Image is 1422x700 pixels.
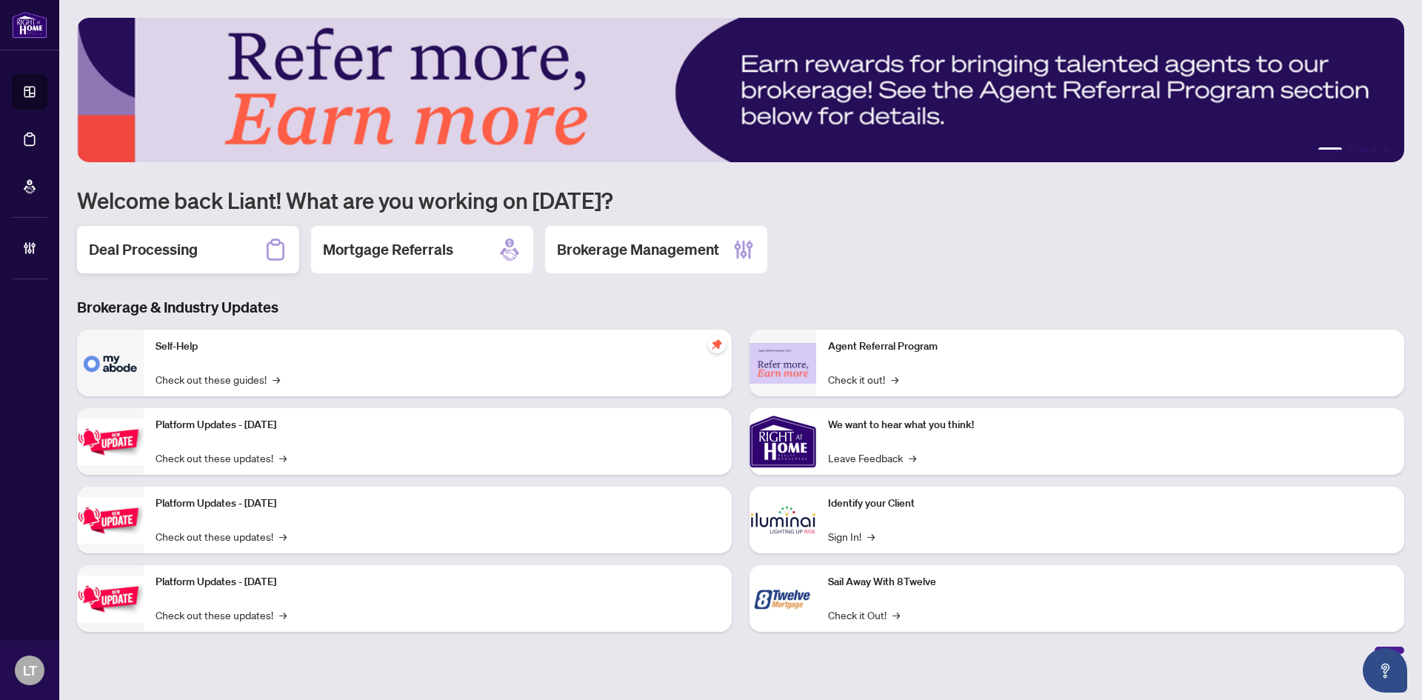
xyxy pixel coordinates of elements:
[156,528,287,544] a: Check out these updates!→
[828,339,1392,355] p: Agent Referral Program
[892,607,900,623] span: →
[156,607,287,623] a: Check out these updates!→
[279,607,287,623] span: →
[750,487,816,553] img: Identify your Client
[156,574,720,590] p: Platform Updates - [DATE]
[279,528,287,544] span: →
[909,450,916,466] span: →
[828,574,1392,590] p: Sail Away With 8Twelve
[323,239,453,260] h2: Mortgage Referrals
[557,239,719,260] h2: Brokerage Management
[156,417,720,433] p: Platform Updates - [DATE]
[23,660,37,681] span: LT
[279,450,287,466] span: →
[828,528,875,544] a: Sign In!→
[828,496,1392,512] p: Identify your Client
[273,371,280,387] span: →
[828,607,900,623] a: Check it Out!→
[1318,147,1342,153] button: 1
[750,565,816,632] img: Sail Away With 8Twelve
[708,336,726,353] span: pushpin
[77,330,144,396] img: Self-Help
[828,450,916,466] a: Leave Feedback→
[156,496,720,512] p: Platform Updates - [DATE]
[828,371,898,387] a: Check it out!→
[828,417,1392,433] p: We want to hear what you think!
[750,343,816,384] img: Agent Referral Program
[867,528,875,544] span: →
[77,186,1404,214] h1: Welcome back Liant! What are you working on [DATE]?
[1363,648,1407,693] button: Open asap
[77,576,144,622] img: Platform Updates - June 23, 2025
[1348,147,1354,153] button: 2
[750,408,816,475] img: We want to hear what you think!
[77,18,1404,162] img: Slide 0
[1372,147,1378,153] button: 4
[1360,147,1366,153] button: 3
[156,371,280,387] a: Check out these guides!→
[77,419,144,465] img: Platform Updates - July 21, 2025
[77,497,144,544] img: Platform Updates - July 8, 2025
[156,450,287,466] a: Check out these updates!→
[12,11,47,39] img: logo
[156,339,720,355] p: Self-Help
[1383,147,1389,153] button: 5
[89,239,198,260] h2: Deal Processing
[891,371,898,387] span: →
[77,297,1404,318] h3: Brokerage & Industry Updates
